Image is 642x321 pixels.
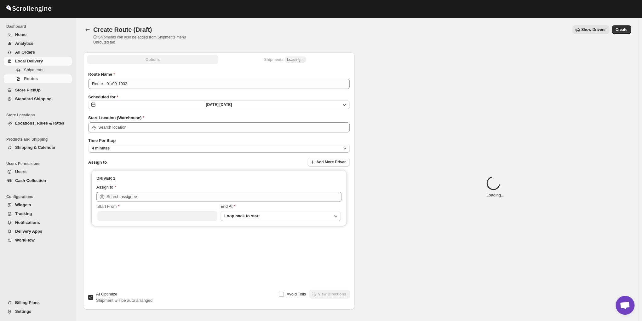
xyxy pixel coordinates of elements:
span: Loading... [287,57,304,62]
span: Store Locations [6,113,72,118]
button: All Route Options [87,55,218,64]
span: Tracking [15,211,32,216]
button: Billing Plans [4,298,72,307]
button: Cash Collection [4,176,72,185]
span: Show Drivers [581,27,605,32]
input: Search location [98,122,350,132]
button: Widgets [4,201,72,209]
span: Create Route (Draft) [93,26,152,33]
button: Loop back to start [221,211,341,221]
span: Delivery Apps [15,229,42,234]
span: [DATE] | [206,102,219,107]
div: End At [221,203,341,210]
span: Locations, Rules & Rates [15,121,64,125]
span: All Orders [15,50,35,55]
span: Home [15,32,26,37]
p: ⓘ Shipments can also be added from Shipments menu Unrouted tab [93,35,196,45]
span: 4 minutes [92,146,110,151]
button: Selected Shipments [220,55,351,64]
span: Options [146,57,160,62]
span: Users Permissions [6,161,72,166]
button: 4 minutes [88,144,350,153]
span: Configurations [6,194,72,199]
span: WorkFlow [15,238,35,242]
span: Dashboard [6,24,72,29]
button: Settings [4,307,72,316]
div: Shipments [264,56,306,63]
span: Assign to [88,160,107,165]
button: All Orders [4,48,72,57]
span: Store PickUp [15,88,41,92]
button: Shipments [4,66,72,74]
button: [DATE]|[DATE] [88,100,350,109]
span: Create [616,27,627,32]
span: Routes [24,76,38,81]
span: Notifications [15,220,40,225]
span: Start Location (Warehouse) [88,115,141,120]
span: Widgets [15,202,31,207]
button: Routes [4,74,72,83]
div: Assign to [96,184,113,190]
button: Delivery Apps [4,227,72,236]
span: Billing Plans [15,300,40,305]
span: AI Optimize [96,292,117,296]
span: Start From [97,204,117,209]
button: Tracking [4,209,72,218]
span: Avoid Tolls [287,292,306,296]
span: Settings [15,309,31,314]
input: Search assignee [106,192,341,202]
button: Shipping & Calendar [4,143,72,152]
span: Cash Collection [15,178,46,183]
button: Create [612,25,631,34]
input: Eg: Bengaluru Route [88,79,350,89]
button: Users [4,167,72,176]
button: Locations, Rules & Rates [4,119,72,128]
span: Scheduled for [88,95,116,99]
button: Show Drivers [572,25,609,34]
button: Routes [83,25,92,34]
span: Users [15,169,26,174]
button: Analytics [4,39,72,48]
span: Shipping & Calendar [15,145,55,150]
span: Add More Driver [316,160,346,165]
span: Analytics [15,41,33,46]
span: Route Name [88,72,112,77]
span: Shipments [24,67,43,72]
span: Time Per Stop [88,138,116,143]
a: Open chat [616,296,634,315]
div: Loading... [486,176,504,198]
button: Add More Driver [307,158,349,166]
h3: DRIVER 1 [96,175,341,182]
button: WorkFlow [4,236,72,245]
span: Products and Shipping [6,137,72,142]
button: Home [4,30,72,39]
span: Local Delivery [15,59,43,63]
span: [DATE] [219,102,232,107]
div: All Route Options [83,66,355,276]
span: Loop back to start [224,213,260,218]
button: Notifications [4,218,72,227]
span: Shipment will be auto arranged [96,298,152,303]
span: Standard Shipping [15,96,52,101]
